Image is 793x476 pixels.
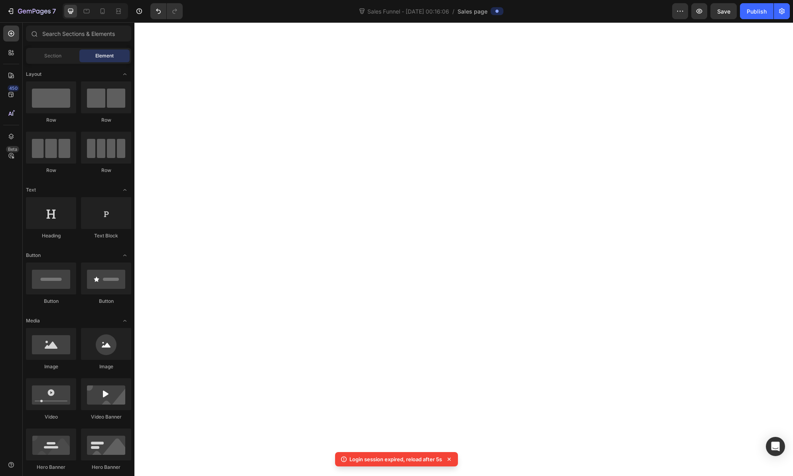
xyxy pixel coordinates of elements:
div: Row [26,167,76,174]
div: Image [81,363,131,370]
div: Button [26,298,76,305]
span: Toggle open [118,249,131,262]
span: Sales Funnel - [DATE] 00:16:06 [366,7,451,16]
p: Login session expired, reload after 5s [349,455,442,463]
span: Element [95,52,114,59]
span: / [452,7,454,16]
div: Heading [26,232,76,239]
p: 7 [52,6,56,16]
input: Search Sections & Elements [26,26,131,41]
div: Hero Banner [81,464,131,471]
span: Button [26,252,41,259]
span: Toggle open [118,314,131,327]
div: Video [26,413,76,421]
span: Media [26,317,40,324]
span: Layout [26,71,41,78]
span: Toggle open [118,184,131,196]
span: Save [717,8,730,15]
div: Undo/Redo [150,3,183,19]
div: 450 [8,85,19,91]
button: Save [710,3,737,19]
span: Text [26,186,36,194]
div: Beta [6,146,19,152]
div: Image [26,363,76,370]
span: Sales page [458,7,487,16]
div: Row [26,117,76,124]
button: Publish [740,3,773,19]
div: Publish [747,7,767,16]
div: Button [81,298,131,305]
button: 7 [3,3,59,19]
div: Row [81,167,131,174]
div: Row [81,117,131,124]
span: Toggle open [118,68,131,81]
div: Text Block [81,232,131,239]
iframe: Design area [134,22,793,476]
span: Section [44,52,61,59]
div: Open Intercom Messenger [766,437,785,456]
div: Video Banner [81,413,131,421]
div: Hero Banner [26,464,76,471]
